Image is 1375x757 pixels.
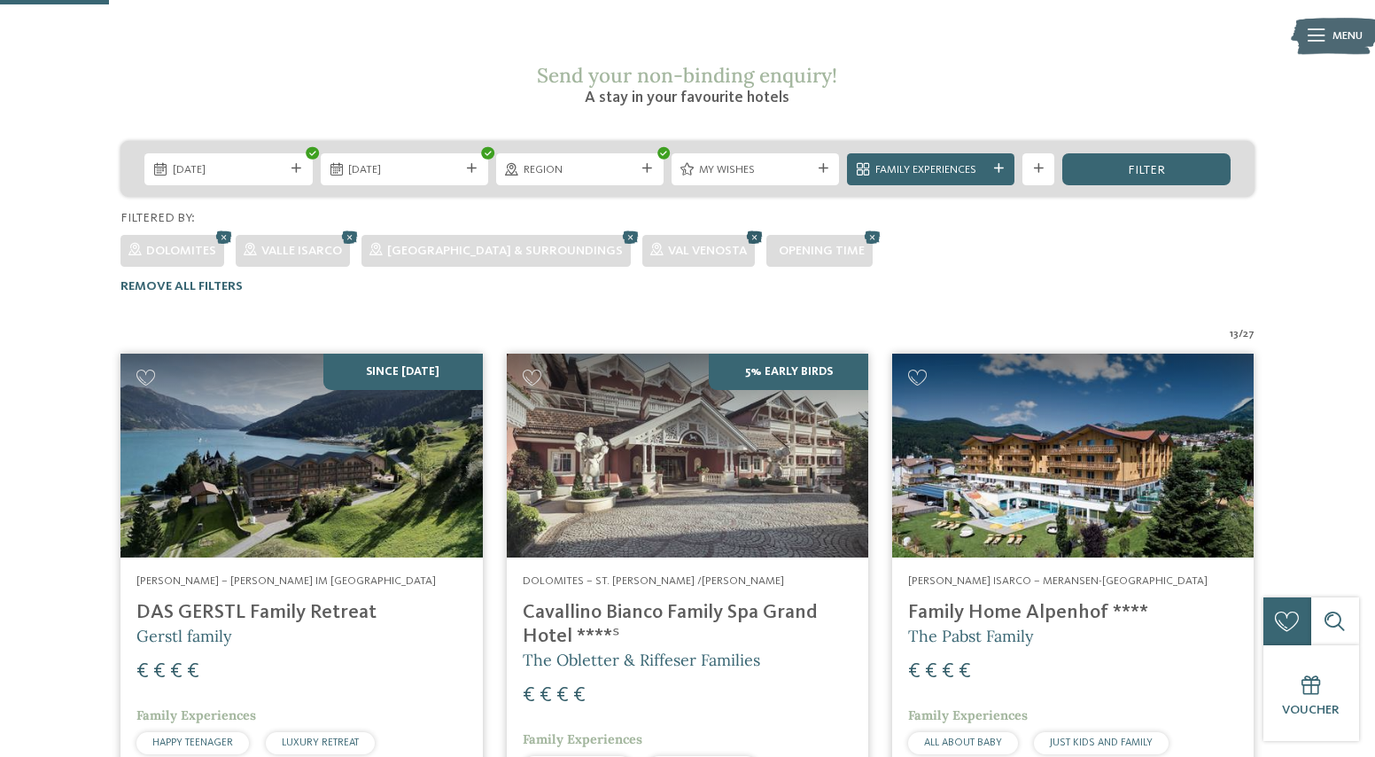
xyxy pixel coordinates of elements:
[523,731,642,747] span: Family Experiences
[153,661,166,683] span: €
[187,661,199,683] span: €
[892,354,1254,558] img: Family Home Alpenhof ****
[523,575,784,587] span: Dolomites – St. [PERSON_NAME] /[PERSON_NAME]
[1128,164,1165,176] span: filter
[523,650,760,670] span: The Obletter & Riffeser Families
[136,575,436,587] span: [PERSON_NAME] – [PERSON_NAME] im [GEOGRAPHIC_DATA]
[1239,326,1243,342] span: /
[908,707,1028,723] span: Family Experiences
[537,62,837,88] span: Send your non-binding enquiry!
[136,661,149,683] span: €
[261,245,342,257] span: Valle Isarco
[170,661,183,683] span: €
[1263,645,1359,741] a: Voucher
[908,626,1034,646] span: The Pabst Family
[779,245,865,257] span: Opening time
[387,245,623,257] span: [GEOGRAPHIC_DATA] & surroundings
[120,280,243,293] span: Remove all filters
[136,626,232,646] span: Gerstl family
[173,162,284,178] span: [DATE]
[924,737,1002,748] span: ALL ABOUT BABY
[540,685,552,706] span: €
[282,737,359,748] span: LUXURY RETREAT
[668,245,747,257] span: Val Venosta
[507,354,868,558] img: Family Spa Grand Hotel Cavallino Bianco ****ˢ
[348,162,460,178] span: [DATE]
[556,685,569,706] span: €
[1050,737,1153,748] span: JUST KIDS AND FAMILY
[146,245,216,257] span: Dolomites
[699,162,811,178] span: My wishes
[908,601,1238,625] h4: Family Home Alpenhof ****
[152,737,233,748] span: HAPPY TEENAGER
[959,661,971,683] span: €
[136,707,256,723] span: Family Experiences
[136,601,466,625] h4: DAS GERSTL Family Retreat
[925,661,937,683] span: €
[524,162,635,178] span: Region
[1282,704,1340,716] span: Voucher
[1243,326,1255,342] span: 27
[120,212,195,224] span: Filtered by:
[908,575,1208,587] span: [PERSON_NAME] Isarco – Meransen-[GEOGRAPHIC_DATA]
[1230,326,1239,342] span: 13
[573,685,586,706] span: €
[585,90,789,105] span: A stay in your favourite hotels
[875,162,987,178] span: Family Experiences
[942,661,954,683] span: €
[523,685,535,706] span: €
[523,601,852,649] h4: Cavallino Bianco Family Spa Grand Hotel ****ˢ
[120,354,482,558] img: Looking for family hotels? Find the best ones here!
[908,661,921,683] span: €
